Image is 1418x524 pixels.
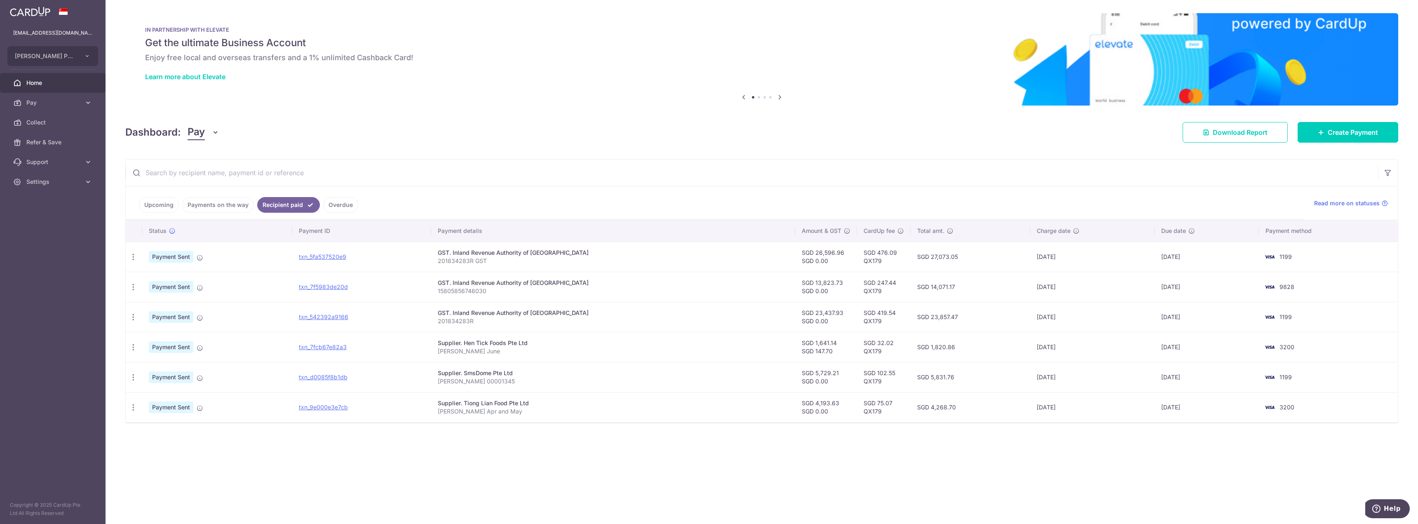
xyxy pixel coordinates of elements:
[10,7,50,16] img: CardUp
[864,227,895,235] span: CardUp fee
[149,227,167,235] span: Status
[1213,127,1268,137] span: Download Report
[1030,332,1155,362] td: [DATE]
[795,392,857,422] td: SGD 4,193.63 SGD 0.00
[795,332,857,362] td: SGD 1,641.14 SGD 147.70
[26,138,81,146] span: Refer & Save
[299,374,347,381] a: txn_d0085f8b1db
[857,332,911,362] td: SGD 32.02 QX179
[299,404,348,411] a: txn_9e000e3e7cb
[125,125,181,140] h4: Dashboard:
[26,158,81,166] span: Support
[1030,272,1155,302] td: [DATE]
[1279,374,1292,381] span: 1199
[145,36,1378,49] h5: Get the ultimate Business Account
[323,197,358,213] a: Overdue
[438,309,789,317] div: GST. Inland Revenue Authority of [GEOGRAPHIC_DATA]
[1261,342,1278,352] img: Bank Card
[857,302,911,332] td: SGD 419.54 QX179
[438,347,789,355] p: [PERSON_NAME] June
[257,197,320,213] a: Recipient paid
[438,407,789,416] p: [PERSON_NAME] Apr and May
[1155,332,1259,362] td: [DATE]
[438,257,789,265] p: 201834283R GST
[7,46,98,66] button: [PERSON_NAME] PTE. LTD.
[911,302,1031,332] td: SGD 23,857.47
[145,73,225,81] a: Learn more about Elevate
[438,399,789,407] div: Supplier. Tiong Lian Food Pte Ltd
[126,160,1378,186] input: Search by recipient name, payment id or reference
[149,402,193,413] span: Payment Sent
[438,369,789,377] div: Supplier. SmsDome Pte Ltd
[299,253,346,260] a: txn_5fa537520e9
[188,125,219,140] button: Pay
[1279,313,1292,320] span: 1199
[1030,302,1155,332] td: [DATE]
[857,272,911,302] td: SGD 247.44 QX179
[182,197,254,213] a: Payments on the way
[1314,199,1380,207] span: Read more on statuses
[1314,199,1388,207] a: Read more on statuses
[1279,253,1292,260] span: 1199
[1328,127,1378,137] span: Create Payment
[438,279,789,287] div: GST. Inland Revenue Authority of [GEOGRAPHIC_DATA]
[1161,227,1186,235] span: Due date
[911,242,1031,272] td: SGD 27,073.05
[1298,122,1398,143] a: Create Payment
[139,197,179,213] a: Upcoming
[1261,372,1278,382] img: Bank Card
[1155,362,1259,392] td: [DATE]
[1030,392,1155,422] td: [DATE]
[1037,227,1071,235] span: Charge date
[1261,312,1278,322] img: Bank Card
[299,313,348,320] a: txn_542392a9166
[26,118,81,127] span: Collect
[911,392,1031,422] td: SGD 4,268.70
[125,13,1398,106] img: Renovation banner
[1155,272,1259,302] td: [DATE]
[1279,343,1294,350] span: 3200
[1365,499,1410,520] iframe: Opens a widget where you can find more information
[1183,122,1288,143] a: Download Report
[149,251,193,263] span: Payment Sent
[1261,402,1278,412] img: Bank Card
[438,339,789,347] div: Supplier. Hen Tick Foods Pte Ltd
[795,362,857,392] td: SGD 5,729.21 SGD 0.00
[149,341,193,353] span: Payment Sent
[917,227,944,235] span: Total amt.
[438,377,789,385] p: [PERSON_NAME] 00001345
[438,287,789,295] p: 15805856746030
[15,52,76,60] span: [PERSON_NAME] PTE. LTD.
[911,272,1031,302] td: SGD 14,071.17
[802,227,841,235] span: Amount & GST
[299,343,347,350] a: txn_7fcb67e82a3
[1155,392,1259,422] td: [DATE]
[149,311,193,323] span: Payment Sent
[1279,283,1294,290] span: 9828
[431,220,795,242] th: Payment details
[857,392,911,422] td: SGD 75.07 QX179
[911,332,1031,362] td: SGD 1,820.86
[188,125,205,140] span: Pay
[1279,404,1294,411] span: 3200
[13,29,92,37] p: [EMAIL_ADDRESS][DOMAIN_NAME]
[1155,302,1259,332] td: [DATE]
[795,242,857,272] td: SGD 26,596.96 SGD 0.00
[26,79,81,87] span: Home
[795,272,857,302] td: SGD 13,823.73 SGD 0.00
[795,302,857,332] td: SGD 23,437.93 SGD 0.00
[145,26,1378,33] p: IN PARTNERSHIP WITH ELEVATE
[1030,362,1155,392] td: [DATE]
[857,362,911,392] td: SGD 102.55 QX179
[26,178,81,186] span: Settings
[1155,242,1259,272] td: [DATE]
[26,99,81,107] span: Pay
[438,249,789,257] div: GST. Inland Revenue Authority of [GEOGRAPHIC_DATA]
[149,371,193,383] span: Payment Sent
[857,242,911,272] td: SGD 476.09 QX179
[1261,282,1278,292] img: Bank Card
[149,281,193,293] span: Payment Sent
[438,317,789,325] p: 201834283R
[1261,252,1278,262] img: Bank Card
